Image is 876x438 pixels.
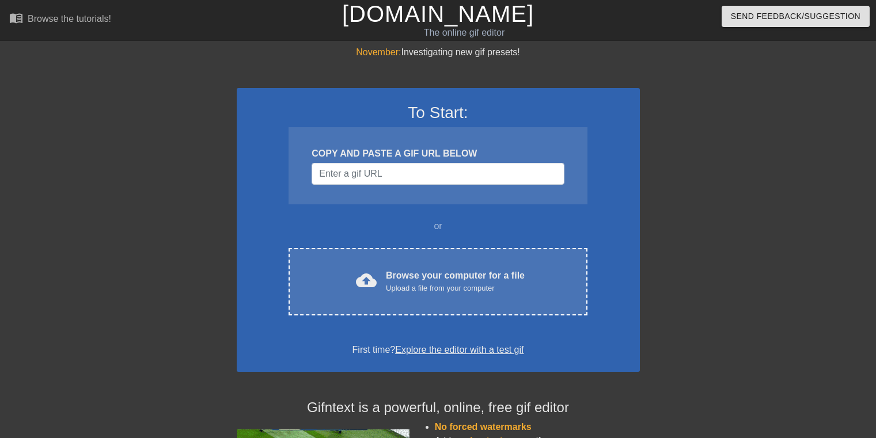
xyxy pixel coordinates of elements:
span: November: [356,47,401,57]
div: The online gif editor [298,26,631,40]
div: Browse your computer for a file [386,269,525,294]
div: COPY AND PASTE A GIF URL BELOW [312,147,564,161]
button: Send Feedback/Suggestion [722,6,870,27]
div: Upload a file from your computer [386,283,525,294]
span: cloud_upload [356,270,377,291]
span: Send Feedback/Suggestion [731,9,860,24]
h3: To Start: [252,103,625,123]
div: Browse the tutorials! [28,14,111,24]
input: Username [312,163,564,185]
span: No forced watermarks [435,422,532,432]
h4: Gifntext is a powerful, online, free gif editor [237,399,640,416]
div: Investigating new gif presets! [237,45,640,59]
a: [DOMAIN_NAME] [342,1,534,26]
a: Browse the tutorials! [9,11,111,29]
div: or [267,219,610,233]
div: First time? [252,343,625,357]
a: Explore the editor with a test gif [395,345,524,355]
span: menu_book [9,11,23,25]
